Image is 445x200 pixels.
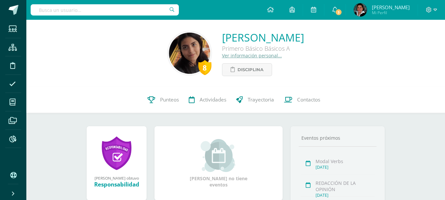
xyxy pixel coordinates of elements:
[160,96,179,103] span: Punteos
[297,96,320,103] span: Contactos
[186,139,252,188] div: [PERSON_NAME] no tiene eventos
[316,158,375,164] div: Modal Verbs
[184,87,231,113] a: Actividades
[299,135,376,141] div: Eventos próximos
[93,181,140,188] div: Responsabilidad
[237,64,264,76] span: Disciplina
[201,139,236,172] img: event_small.png
[335,9,342,16] span: 3
[248,96,274,103] span: Trayectoria
[231,87,279,113] a: Trayectoria
[372,10,410,15] span: Mi Perfil
[200,96,226,103] span: Actividades
[169,33,210,74] img: 3375833a91aff9f133379b85d09a2505.png
[279,87,325,113] a: Contactos
[198,60,211,75] div: 8
[316,180,375,192] div: REDACCIÓN DE LA OPINIÓN
[222,30,304,44] a: [PERSON_NAME]
[93,175,140,181] div: [PERSON_NAME] obtuvo
[316,192,375,198] div: [DATE]
[222,52,282,59] a: Ver información personal...
[316,164,375,170] div: [DATE]
[222,44,304,52] div: Primero Básico Básicos A
[143,87,184,113] a: Punteos
[372,4,410,11] span: [PERSON_NAME]
[31,4,179,15] input: Busca un usuario...
[354,3,367,16] img: c5e15b6d1c97cfcc5e091a47d8fce03b.png
[222,63,272,76] a: Disciplina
